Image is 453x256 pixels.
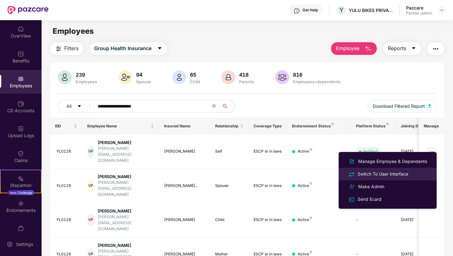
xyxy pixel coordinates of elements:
th: Coverage Type [249,118,287,135]
img: svg+xml;base64,PHN2ZyBpZD0iQ2xhaW0iIHhtbG5zPSJodHRwOi8vd3d3LnczLm9yZy8yMDAwL3N2ZyIgd2lkdGg9IjIwIi... [18,150,24,157]
img: svg+xml;base64,PHN2ZyB4bWxucz0iaHR0cDovL3d3dy53My5vcmcvMjAwMC9zdmciIHdpZHRoPSIxNiIgaGVpZ2h0PSIxNi... [348,196,355,203]
span: Reports [388,44,406,52]
span: All [66,103,72,110]
img: svg+xml;base64,PHN2ZyB4bWxucz0iaHR0cDovL3d3dy53My5vcmcvMjAwMC9zdmciIHdpZHRoPSI4IiBoZWlnaHQ9IjgiIH... [386,123,389,125]
div: 418 [238,72,255,78]
img: svg+xml;base64,PHN2ZyBpZD0iQ0RfQWNjb3VudHMiIGRhdGEtbmFtZT0iQ0QgQWNjb3VudHMiIHhtbG5zPSJodHRwOi8vd3... [18,101,24,107]
div: 94 [135,72,152,78]
button: Reportscaret-down [383,42,421,55]
div: Verified [362,148,377,154]
img: svg+xml;base64,PHN2ZyB4bWxucz0iaHR0cDovL3d3dy53My5vcmcvMjAwMC9zdmciIHhtbG5zOnhsaW5rPSJodHRwOi8vd3... [118,70,132,84]
span: search [219,104,231,109]
div: 65 [189,72,201,78]
div: [PERSON_NAME] [98,140,154,146]
img: svg+xml;base64,PHN2ZyBpZD0iSGVscC0zMngzMiIgeG1sbnM9Imh0dHA6Ly93d3cudzMub3JnLzIwMDAvc3ZnIiB3aWR0aD... [294,8,300,14]
div: VP [87,179,95,192]
img: svg+xml;base64,PHN2ZyB4bWxucz0iaHR0cDovL3d3dy53My5vcmcvMjAwMC9zdmciIHdpZHRoPSIyNCIgaGVpZ2h0PSIyNC... [348,183,356,190]
img: svg+xml;base64,PHN2ZyB4bWxucz0iaHR0cDovL3d3dy53My5vcmcvMjAwMC9zdmciIHdpZHRoPSI4IiBoZWlnaHQ9IjgiIH... [310,148,312,151]
div: Employees [74,79,98,84]
div: ESCP or in laws [254,148,282,154]
th: Employee Name [82,118,159,135]
span: caret-down [157,46,162,51]
div: [PERSON_NAME] [98,174,154,180]
div: Stepathon [1,182,41,189]
th: Joining Date [396,118,434,135]
div: Self [215,148,244,154]
div: Make Admin [357,183,386,190]
div: Child [189,79,201,84]
span: Employee Name [87,124,149,129]
span: Employees [53,26,94,36]
div: New Challenge [8,190,34,195]
div: Partner_admin [406,11,432,16]
th: Insured Name [159,118,210,135]
div: VP [87,214,95,226]
div: [PERSON_NAME][EMAIL_ADDRESS][DOMAIN_NAME] [98,146,154,164]
div: [PERSON_NAME] [164,217,205,223]
img: svg+xml;base64,PHN2ZyB4bWxucz0iaHR0cDovL3d3dy53My5vcmcvMjAwMC9zdmciIHdpZHRoPSIyNCIgaGVpZ2h0PSIyNC... [432,45,439,53]
div: [PERSON_NAME]... [164,183,205,189]
img: svg+xml;base64,PHN2ZyB4bWxucz0iaHR0cDovL3d3dy53My5vcmcvMjAwMC9zdmciIHdpZHRoPSI4IiBoZWlnaHQ9IjgiIH... [310,182,312,185]
img: manageButton [427,147,437,157]
span: close-circle [212,103,216,109]
th: Relationship [210,118,249,135]
div: [PERSON_NAME] [164,148,205,154]
span: Group Health Insurance [94,44,152,52]
div: Active [298,217,312,223]
img: svg+xml;base64,PHN2ZyBpZD0iSG9tZSIgeG1sbnM9Imh0dHA6Ly93d3cudzMub3JnLzIwMDAvc3ZnIiB3aWR0aD0iMjAiIG... [18,26,24,32]
button: Download Filtered Report [368,100,436,113]
div: Active [298,183,312,189]
div: ESCP or in laws [254,217,282,223]
div: Pazcare [406,5,432,11]
img: svg+xml;base64,PHN2ZyB4bWxucz0iaHR0cDovL3d3dy53My5vcmcvMjAwMC9zdmciIHdpZHRoPSI4IiBoZWlnaHQ9IjgiIH... [310,217,312,219]
div: Parents [238,79,255,84]
div: Endorsement Status [292,124,346,129]
div: Platform Status [356,124,391,129]
img: svg+xml;base64,PHN2ZyBpZD0iQmVuZWZpdHMiIHhtbG5zPSJodHRwOi8vd3d3LnczLm9yZy8yMDAwL3N2ZyIgd2lkdGg9Ij... [18,51,24,57]
img: svg+xml;base64,PHN2ZyB4bWxucz0iaHR0cDovL3d3dy53My5vcmcvMjAwMC9zdmciIHdpZHRoPSI4IiBoZWlnaHQ9IjgiIH... [331,123,334,125]
img: svg+xml;base64,PHN2ZyB4bWxucz0iaHR0cDovL3d3dy53My5vcmcvMjAwMC9zdmciIHhtbG5zOnhsaW5rPSJodHRwOi8vd3... [58,70,72,84]
div: Child [215,217,244,223]
span: close-circle [212,104,216,108]
th: EID [50,118,82,135]
div: Spouse [215,183,244,189]
span: Y [339,6,344,14]
img: svg+xml;base64,PHN2ZyB4bWxucz0iaHR0cDovL3d3dy53My5vcmcvMjAwMC9zdmciIHhtbG5zOnhsaW5rPSJodHRwOi8vd3... [364,45,372,53]
img: svg+xml;base64,PHN2ZyB4bWxucz0iaHR0cDovL3d3dy53My5vcmcvMjAwMC9zdmciIHdpZHRoPSIyNCIgaGVpZ2h0PSIyNC... [55,45,62,53]
div: [PERSON_NAME] [98,242,154,248]
img: svg+xml;base64,PHN2ZyBpZD0iVXBsb2FkX0xvZ3MiIGRhdGEtbmFtZT0iVXBsb2FkIExvZ3MiIHhtbG5zPSJodHRwOi8vd3... [18,125,24,132]
div: YL0126 [56,183,77,189]
img: svg+xml;base64,PHN2ZyBpZD0iRW1wbG95ZWVzIiB4bWxucz0iaHR0cDovL3d3dy53My5vcmcvMjAwMC9zdmciIHdpZHRoPS... [18,76,24,82]
img: svg+xml;base64,PHN2ZyB4bWxucz0iaHR0cDovL3d3dy53My5vcmcvMjAwMC9zdmciIHhtbG5zOnhsaW5rPSJodHRwOi8vd3... [428,104,431,108]
div: [PERSON_NAME] [98,208,154,214]
img: svg+xml;base64,PHN2ZyBpZD0iRHJvcGRvd24tMzJ4MzIiIHhtbG5zPSJodHRwOi8vd3d3LnczLm9yZy8yMDAwL3N2ZyIgd2... [439,8,444,13]
span: Download Filtered Report [373,103,425,110]
button: Employee [331,42,377,55]
td: - [351,203,396,237]
div: [PERSON_NAME][EMAIL_ADDRESS][DOMAIN_NAME] [98,180,154,198]
div: 239 [74,72,98,78]
div: Send Ecard [356,196,383,203]
img: svg+xml;base64,PHN2ZyB4bWxucz0iaHR0cDovL3d3dy53My5vcmcvMjAwMC9zdmciIHhtbG5zOnhsaW5rPSJodHRwOi8vd3... [348,158,356,165]
div: Get Help [302,8,318,13]
span: EID [55,124,72,129]
div: YL0126 [56,217,77,223]
div: 816 [292,72,342,78]
div: Employees+dependents [292,79,342,84]
img: New Pazcare Logo [8,6,49,14]
div: YL0126 [56,148,77,154]
div: Switch To User Interface [356,171,410,177]
div: Manage Employee & Dependents [357,158,428,165]
img: svg+xml;base64,PHN2ZyB4bWxucz0iaHR0cDovL3d3dy53My5vcmcvMjAwMC9zdmciIHdpZHRoPSI4IiBoZWlnaHQ9IjgiIH... [310,251,312,253]
img: svg+xml;base64,PHN2ZyBpZD0iU2V0dGluZy0yMHgyMCIgeG1sbnM9Imh0dHA6Ly93d3cudzMub3JnLzIwMDAvc3ZnIiB3aW... [7,241,13,247]
div: Spouse [135,79,152,84]
button: Allcaret-down [58,100,96,113]
img: svg+xml;base64,PHN2ZyBpZD0iRW5kb3JzZW1lbnRzIiB4bWxucz0iaHR0cDovL3d3dy53My5vcmcvMjAwMC9zdmciIHdpZH... [18,200,24,207]
button: search [219,100,235,113]
div: [PERSON_NAME][EMAIL_ADDRESS][DOMAIN_NAME] [98,214,154,232]
img: svg+xml;base64,PHN2ZyB4bWxucz0iaHR0cDovL3d3dy53My5vcmcvMjAwMC9zdmciIHhtbG5zOnhsaW5rPSJodHRwOi8vd3... [275,70,289,84]
div: Settings [14,241,35,247]
th: Manage [419,118,444,135]
span: Filters [64,44,78,52]
div: YULU BIKES PRIVATE LIMITED [349,7,393,13]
